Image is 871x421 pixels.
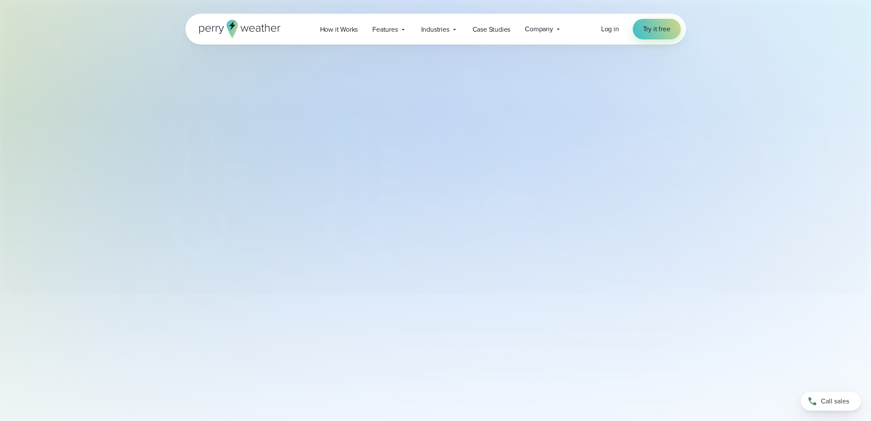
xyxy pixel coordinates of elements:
[821,396,849,406] span: Call sales
[801,392,861,411] a: Call sales
[372,24,398,35] span: Features
[313,21,365,38] a: How it Works
[601,24,619,34] a: Log in
[320,24,358,35] span: How it Works
[465,21,518,38] a: Case Studies
[525,24,553,34] span: Company
[643,24,670,34] span: Try it free
[421,24,449,35] span: Industries
[473,24,511,35] span: Case Studies
[633,19,681,39] a: Try it free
